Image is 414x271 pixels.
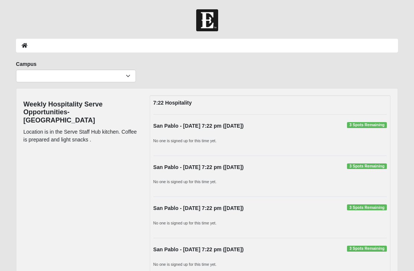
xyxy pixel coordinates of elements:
strong: San Pablo - [DATE] 7:22 pm ([DATE]) [153,164,244,170]
strong: 7:22 Hospitality [153,100,192,106]
strong: San Pablo - [DATE] 7:22 pm ([DATE]) [153,246,244,252]
span: 3 Spots Remaining [347,163,387,169]
img: Church of Eleven22 Logo [196,9,218,31]
h4: Weekly Hospitality Serve Opportunities-[GEOGRAPHIC_DATA] [23,101,138,125]
small: No one is signed up for this time yet. [153,262,217,267]
span: 3 Spots Remaining [347,122,387,128]
p: Location is in the Serve Staff Hub kitchen. Coffee is prepared and light snacks . [23,128,138,144]
small: No one is signed up for this time yet. [153,179,217,184]
small: No one is signed up for this time yet. [153,138,217,143]
label: Campus [16,60,36,68]
small: No one is signed up for this time yet. [153,221,217,225]
span: 3 Spots Remaining [347,246,387,252]
span: 3 Spots Remaining [347,204,387,210]
strong: San Pablo - [DATE] 7:22 pm ([DATE]) [153,123,244,129]
strong: San Pablo - [DATE] 7:22 pm ([DATE]) [153,205,244,211]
